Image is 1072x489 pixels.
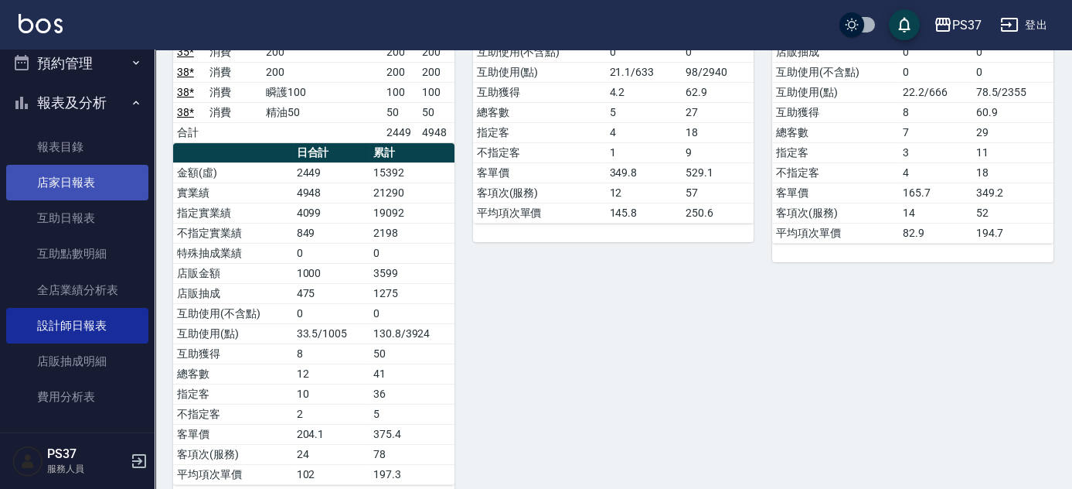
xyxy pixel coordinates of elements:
[972,203,1053,223] td: 52
[19,14,63,33] img: Logo
[173,364,293,384] td: 總客數
[369,384,454,404] td: 36
[369,263,454,283] td: 3599
[972,82,1053,102] td: 78.5/2355
[994,11,1053,39] button: 登出
[383,62,418,82] td: 200
[605,142,682,162] td: 1
[173,444,293,464] td: 客項次(服務)
[473,82,606,102] td: 互助獲得
[772,223,899,243] td: 平均項次單價
[262,62,383,82] td: 200
[418,42,454,62] td: 200
[418,122,454,142] td: 4948
[369,364,454,384] td: 41
[369,444,454,464] td: 78
[293,203,369,223] td: 4099
[206,62,262,82] td: 消費
[47,462,126,476] p: 服務人員
[605,162,682,183] td: 349.8
[972,162,1053,183] td: 18
[173,122,206,142] td: 合計
[293,162,369,183] td: 2449
[473,183,606,203] td: 客項次(服務)
[293,404,369,424] td: 2
[173,424,293,444] td: 客單價
[369,323,454,344] td: 130.8/3924
[293,283,369,303] td: 475
[369,464,454,484] td: 197.3
[293,243,369,263] td: 0
[173,223,293,243] td: 不指定實業績
[972,183,1053,203] td: 349.2
[293,183,369,203] td: 4948
[972,62,1053,82] td: 0
[605,42,682,62] td: 0
[682,82,754,102] td: 62.9
[173,283,293,303] td: 店販抽成
[605,102,682,122] td: 5
[682,142,754,162] td: 9
[889,9,920,40] button: save
[605,203,682,223] td: 145.8
[605,62,682,82] td: 21.1/633
[6,272,148,308] a: 全店業績分析表
[6,200,148,236] a: 互助日報表
[682,102,754,122] td: 27
[972,122,1053,142] td: 29
[369,162,454,183] td: 15392
[369,203,454,223] td: 19092
[383,42,418,62] td: 200
[772,62,899,82] td: 互助使用(不含點)
[293,444,369,464] td: 24
[6,83,148,123] button: 報表及分析
[293,464,369,484] td: 102
[369,283,454,303] td: 1275
[682,183,754,203] td: 57
[899,203,972,223] td: 14
[6,236,148,272] a: 互助點數明細
[383,122,418,142] td: 2449
[899,223,972,243] td: 82.9
[473,122,606,142] td: 指定客
[927,9,988,41] button: PS37
[473,203,606,223] td: 平均項次單價
[369,183,454,203] td: 21290
[473,102,606,122] td: 總客數
[899,62,972,82] td: 0
[173,263,293,283] td: 店販金額
[6,129,148,165] a: 報表目錄
[772,42,899,62] td: 店販抽成
[605,82,682,102] td: 4.2
[293,223,369,243] td: 849
[293,263,369,283] td: 1000
[972,102,1053,122] td: 60.9
[12,446,43,477] img: Person
[899,122,972,142] td: 7
[899,102,972,122] td: 8
[293,303,369,323] td: 0
[369,243,454,263] td: 0
[6,422,148,462] button: 客戶管理
[47,446,126,462] h5: PS37
[173,464,293,484] td: 平均項次單價
[682,122,754,142] td: 18
[418,102,454,122] td: 50
[772,203,899,223] td: 客項次(服務)
[899,162,972,183] td: 4
[173,344,293,364] td: 互助獲得
[899,82,972,102] td: 22.2/666
[369,303,454,323] td: 0
[972,223,1053,243] td: 194.7
[262,102,383,122] td: 精油50
[418,62,454,82] td: 200
[6,43,148,84] button: 預約管理
[418,82,454,102] td: 100
[682,162,754,183] td: 529.1
[369,404,454,424] td: 5
[173,143,454,485] table: a dense table
[473,162,606,183] td: 客單價
[293,384,369,404] td: 10
[772,142,899,162] td: 指定客
[772,183,899,203] td: 客單價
